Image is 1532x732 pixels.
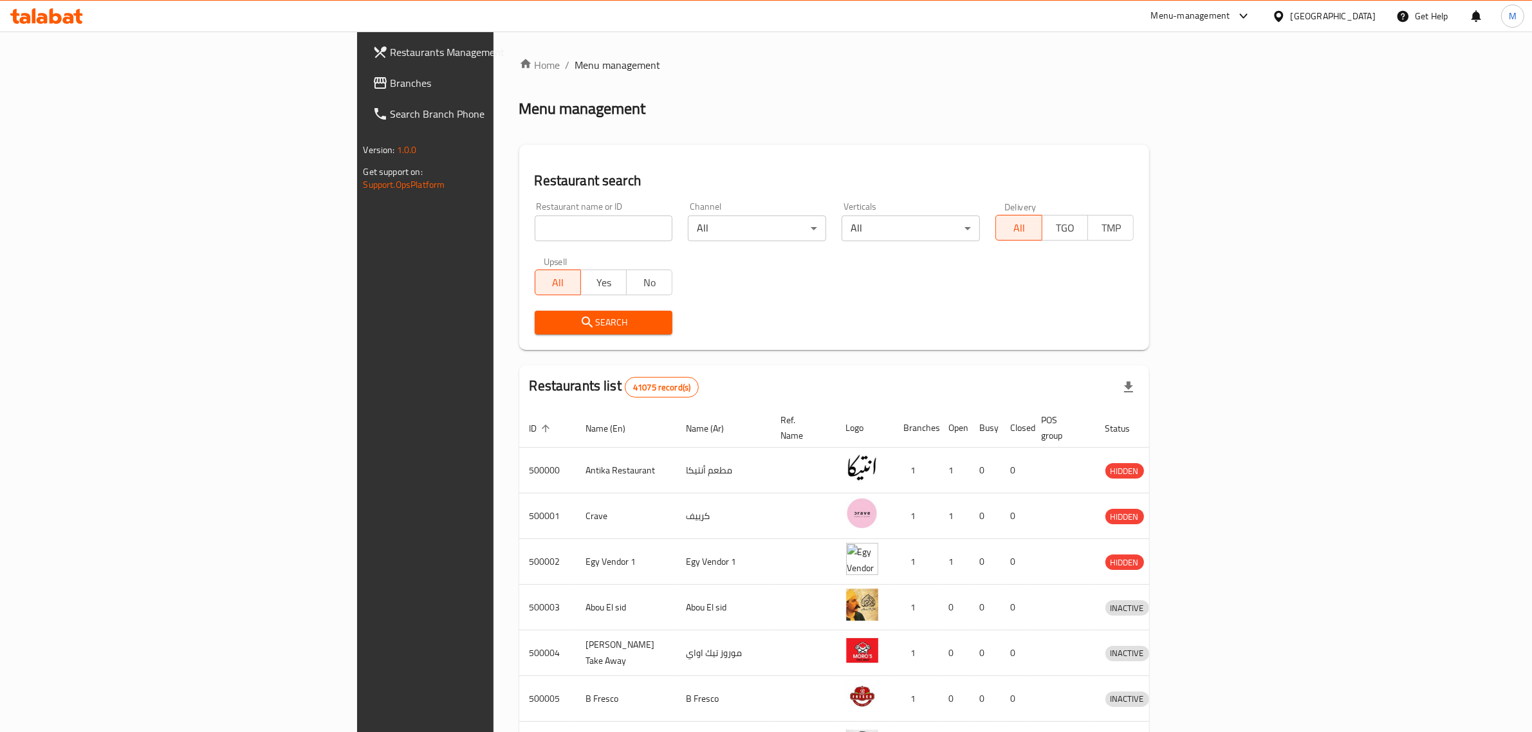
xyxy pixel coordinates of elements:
img: Moro's Take Away [846,634,878,666]
td: B Fresco [676,676,771,722]
button: TGO [1042,215,1088,241]
span: Status [1105,421,1147,436]
button: TMP [1087,215,1134,241]
div: Menu-management [1151,8,1230,24]
td: Abou El sid [576,585,676,630]
span: Get support on: [364,163,423,180]
a: Search Branch Phone [362,98,613,129]
span: TMP [1093,219,1129,237]
td: موروز تيك اواي [676,630,771,676]
td: 0 [1001,676,1031,722]
div: Export file [1113,372,1144,403]
td: 1 [894,676,939,722]
td: B Fresco [576,676,676,722]
span: No [632,273,667,292]
span: Version: [364,142,395,158]
td: [PERSON_NAME] Take Away [576,630,676,676]
td: Abou El sid [676,585,771,630]
div: HIDDEN [1105,509,1144,524]
a: Support.OpsPlatform [364,176,445,193]
span: ID [530,421,554,436]
button: Yes [580,270,627,295]
span: TGO [1047,219,1083,237]
input: Search for restaurant name or ID.. [535,215,673,241]
td: 0 [970,539,1001,585]
td: 0 [970,448,1001,493]
td: 1 [939,493,970,539]
button: Search [535,311,673,334]
span: M [1509,9,1517,23]
td: 1 [894,493,939,539]
div: All [842,215,980,241]
img: Crave [846,497,878,529]
span: Branches [391,75,603,91]
th: Branches [894,408,939,448]
td: 1 [894,630,939,676]
label: Delivery [1004,202,1037,211]
span: Search [545,315,663,331]
td: 1 [939,539,970,585]
td: 0 [1001,448,1031,493]
img: Antika Restaurant [846,452,878,484]
span: Name (Ar) [687,421,741,436]
td: 0 [1001,539,1031,585]
span: Search Branch Phone [391,106,603,122]
nav: breadcrumb [519,57,1150,73]
span: Menu management [575,57,661,73]
td: مطعم أنتيكا [676,448,771,493]
td: 1 [939,448,970,493]
td: 0 [970,676,1001,722]
th: Open [939,408,970,448]
td: 0 [970,585,1001,630]
div: HIDDEN [1105,463,1144,479]
td: 0 [939,630,970,676]
td: 1 [894,539,939,585]
td: 1 [894,585,939,630]
span: INACTIVE [1105,691,1149,706]
span: INACTIVE [1105,601,1149,616]
label: Upsell [544,257,568,266]
th: Logo [836,408,894,448]
span: HIDDEN [1105,509,1144,524]
div: All [688,215,826,241]
button: No [626,270,672,295]
td: 0 [970,493,1001,539]
a: Branches [362,68,613,98]
span: INACTIVE [1105,646,1149,661]
h2: Restaurants list [530,376,699,398]
td: Crave [576,493,676,539]
img: Abou El sid [846,589,878,621]
td: Antika Restaurant [576,448,676,493]
td: 0 [970,630,1001,676]
img: B Fresco [846,680,878,712]
span: POS group [1042,412,1080,443]
div: [GEOGRAPHIC_DATA] [1291,9,1376,23]
th: Closed [1001,408,1031,448]
span: Yes [586,273,622,292]
th: Busy [970,408,1001,448]
span: HIDDEN [1105,464,1144,479]
td: 0 [939,585,970,630]
div: Total records count [625,377,699,398]
span: Restaurants Management [391,44,603,60]
span: All [540,273,576,292]
td: كرييف [676,493,771,539]
span: All [1001,219,1037,237]
td: 0 [1001,585,1031,630]
td: 0 [939,676,970,722]
span: 41075 record(s) [625,381,698,394]
a: Restaurants Management [362,37,613,68]
span: HIDDEN [1105,555,1144,570]
span: Ref. Name [781,412,820,443]
div: INACTIVE [1105,600,1149,616]
div: INACTIVE [1105,691,1149,707]
span: 1.0.0 [397,142,417,158]
span: Name (En) [586,421,643,436]
td: Egy Vendor 1 [576,539,676,585]
button: All [535,270,581,295]
button: All [995,215,1042,241]
h2: Menu management [519,98,646,119]
td: 0 [1001,493,1031,539]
